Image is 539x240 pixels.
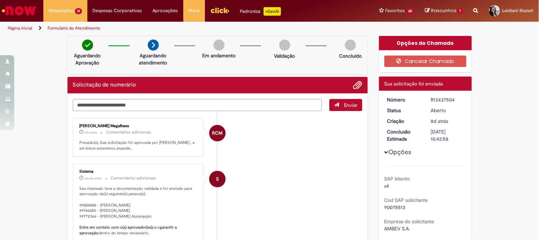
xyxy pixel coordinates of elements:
[382,107,426,114] dt: Status
[80,225,178,236] b: garantir a aprovação
[212,125,223,142] span: RCM
[93,7,142,14] span: Despesas Corporativas
[80,225,152,230] b: Entre em contato com o(s) aprovador(es)
[502,7,534,14] span: Leidiani Biazati
[80,140,198,151] p: Prezado(a), Sua solicitação foi aprovada por [PERSON_NAME] , e em breve estaremos atuando.
[48,25,100,31] a: Formulário de Atendimento
[382,118,426,125] dt: Criação
[431,7,457,14] span: Rascunhos
[382,128,426,142] dt: Conclusão Estimada
[384,218,435,225] b: Empresa do solicitante
[431,118,448,124] span: 8d atrás
[148,40,159,51] img: arrow-next.png
[279,40,290,51] img: img-circle-grey.png
[384,176,410,182] b: SAP Interim
[189,7,200,14] span: More
[240,7,281,16] div: Padroniza
[431,107,464,114] div: Aberto
[209,125,226,141] div: Romulo Campos Magalhaes
[136,52,171,66] p: Aguardando atendimento
[80,169,198,174] div: Sistema
[431,118,464,125] div: 21/08/2025 16:42:54
[153,7,178,14] span: Aprovações
[8,25,32,31] a: Página inicial
[458,8,463,14] span: 1
[214,40,225,51] img: img-circle-grey.png
[384,225,410,232] span: AMBEV S.A.
[329,99,362,111] button: Enviar
[209,171,226,187] div: System
[70,52,105,66] p: Aguardando Aprovação
[431,96,464,103] div: R13437504
[425,7,463,14] a: Rascunhos
[384,56,467,67] button: Cancelar Chamado
[49,7,74,14] span: Requisições
[384,197,428,203] b: Cod SAP solicitante
[106,129,152,135] small: Comentários adicionais
[75,8,82,14] span: 13
[344,102,358,108] span: Enviar
[406,8,415,14] span: 60
[264,7,281,16] p: +GenAi
[85,176,102,181] time: 28/08/2025 08:08:48
[379,36,472,50] div: Opções do Chamado
[384,80,443,87] span: Sua solicitação foi enviada
[80,124,198,128] div: [PERSON_NAME] Magalhaes
[431,128,464,142] div: [DATE] 10:42:58
[216,171,219,188] span: S
[386,7,405,14] span: Favoritos
[384,204,406,210] span: 90078513
[345,40,356,51] img: img-circle-grey.png
[5,22,354,35] ul: Trilhas de página
[82,40,93,51] img: check-circle-green.png
[73,99,322,111] textarea: Digite sua mensagem aqui...
[382,96,426,103] dt: Número
[353,80,362,90] button: Adicionar anexos
[1,4,37,18] img: ServiceNow
[73,82,136,88] h2: Solicitação de numerário Histórico de tíquete
[431,118,448,124] time: 21/08/2025 16:42:54
[85,130,97,135] time: 28/08/2025 12:16:15
[339,52,362,59] p: Concluído
[85,176,102,181] span: um dia atrás
[384,183,389,189] span: s4
[85,130,97,135] span: 21h atrás
[210,5,230,16] img: click_logo_yellow_360x200.png
[202,52,236,59] p: Em andamento
[274,52,295,59] p: Validação
[111,175,156,181] small: Comentários adicionais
